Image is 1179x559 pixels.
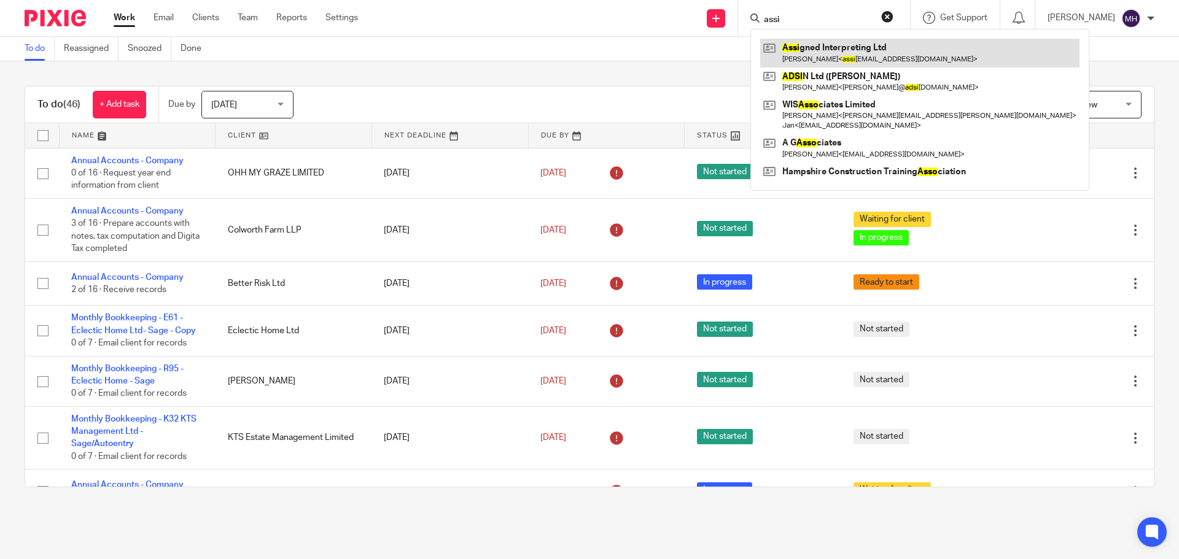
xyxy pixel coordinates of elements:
[372,469,528,513] td: [DATE]
[372,356,528,406] td: [DATE]
[854,230,909,245] span: In progress
[181,37,211,61] a: Done
[71,390,187,398] span: 0 of 7 · Email client for records
[1048,12,1115,24] p: [PERSON_NAME]
[93,91,146,118] a: + Add task
[372,198,528,261] td: [DATE]
[854,322,909,337] span: Not started
[71,220,200,253] span: 3 of 16 · Prepare accounts with notes, tax computation and Digita Tax completed
[71,273,184,282] a: Annual Accounts - Company
[63,99,80,109] span: (46)
[211,101,237,109] span: [DATE]
[540,169,566,177] span: [DATE]
[71,452,187,461] span: 0 of 7 · Email client for records
[881,10,893,23] button: Clear
[372,306,528,356] td: [DATE]
[540,226,566,234] span: [DATE]
[1121,9,1141,28] img: svg%3E
[276,12,307,24] a: Reports
[697,164,753,179] span: Not started
[192,12,219,24] a: Clients
[697,482,752,498] span: In progress
[540,279,566,288] span: [DATE]
[540,433,566,442] span: [DATE]
[697,429,753,444] span: Not started
[216,356,372,406] td: [PERSON_NAME]
[71,207,184,215] a: Annual Accounts - Company
[238,12,258,24] a: Team
[216,198,372,261] td: Colworth Farm LLP
[325,12,358,24] a: Settings
[697,322,753,337] span: Not started
[372,406,528,469] td: [DATE]
[71,156,184,165] a: Annual Accounts - Company
[854,274,919,290] span: Ready to start
[372,148,528,198] td: [DATE]
[940,13,987,22] span: Get Support
[25,37,55,61] a: To do
[216,469,372,513] td: WIS Associates Limited
[71,314,196,334] a: Monthly Bookkeeping - E61 - Eclectic Home Ltd- Sage - Copy
[128,37,171,61] a: Snoozed
[71,285,166,294] span: 2 of 16 · Receive records
[540,377,566,385] span: [DATE]
[540,326,566,335] span: [DATE]
[71,480,184,489] a: Annual Accounts - Company
[25,10,86,26] img: Pixie
[763,15,873,26] input: Search
[697,274,752,290] span: In progress
[114,12,135,24] a: Work
[854,212,931,227] span: Waiting for client
[64,37,119,61] a: Reassigned
[71,415,196,449] a: Monthly Bookkeeping - K32 KTS Management Ltd - Sage/Autoentry
[71,169,171,190] span: 0 of 16 · Request year end information from client
[372,262,528,306] td: [DATE]
[71,339,187,347] span: 0 of 7 · Email client for records
[216,148,372,198] td: OHH MY GRAZE LIMITED
[216,262,372,306] td: Better Risk Ltd
[854,482,931,498] span: Waiting for client
[168,98,195,110] p: Due by
[71,364,184,385] a: Monthly Bookkeeping - R95 - Eclectic Home - Sage
[697,372,753,387] span: Not started
[216,406,372,469] td: KTS Estate Management Limited
[154,12,174,24] a: Email
[37,98,80,111] h1: To do
[697,221,753,236] span: Not started
[854,429,909,444] span: Not started
[216,306,372,356] td: Eclectic Home Ltd
[854,372,909,387] span: Not started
